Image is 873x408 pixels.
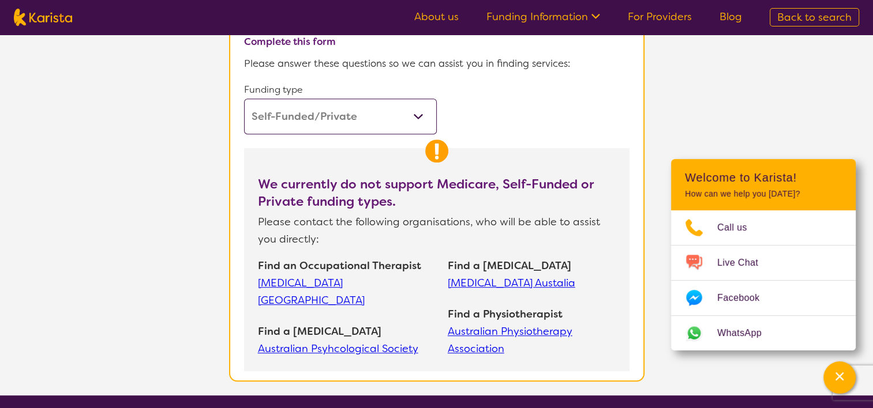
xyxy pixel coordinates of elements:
[448,259,571,273] b: Find a [MEDICAL_DATA]
[258,176,594,210] b: We currently do not support Medicare, Self-Funded or Private funding types.
[486,10,600,24] a: Funding Information
[448,323,616,357] a: Australian Physiotherapy Association
[720,10,742,24] a: Blog
[258,324,381,338] b: Find a [MEDICAL_DATA]
[258,210,616,248] p: Please contact the following organisations, who will be able to assist you directly:
[685,171,842,184] h2: Welcome to Karista!
[244,55,630,72] p: Please answer these questions so we can assist you in finding services:
[244,35,336,48] b: Complete this form
[14,9,72,26] img: Karista logo
[244,81,437,99] p: Funding type
[425,139,448,163] img: Warning
[414,10,459,24] a: About us
[258,274,436,309] a: [MEDICAL_DATA] [GEOGRAPHIC_DATA]
[448,307,563,321] b: Find a Physiotherapist
[671,159,856,350] div: Channel Menu
[671,316,856,350] a: Web link opens in a new tab.
[777,10,852,24] span: Back to search
[717,289,773,307] span: Facebook
[258,340,436,357] a: Australian Psyhcological Society
[770,8,859,27] a: Back to search
[258,259,421,273] b: Find an Occupational Therapist
[628,10,692,24] a: For Providers
[671,210,856,350] ul: Choose channel
[448,274,616,292] a: [MEDICAL_DATA] Austalia
[823,361,856,394] button: Channel Menu
[717,324,775,342] span: WhatsApp
[717,219,761,236] span: Call us
[717,254,772,271] span: Live Chat
[685,189,842,199] p: How can we help you [DATE]?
